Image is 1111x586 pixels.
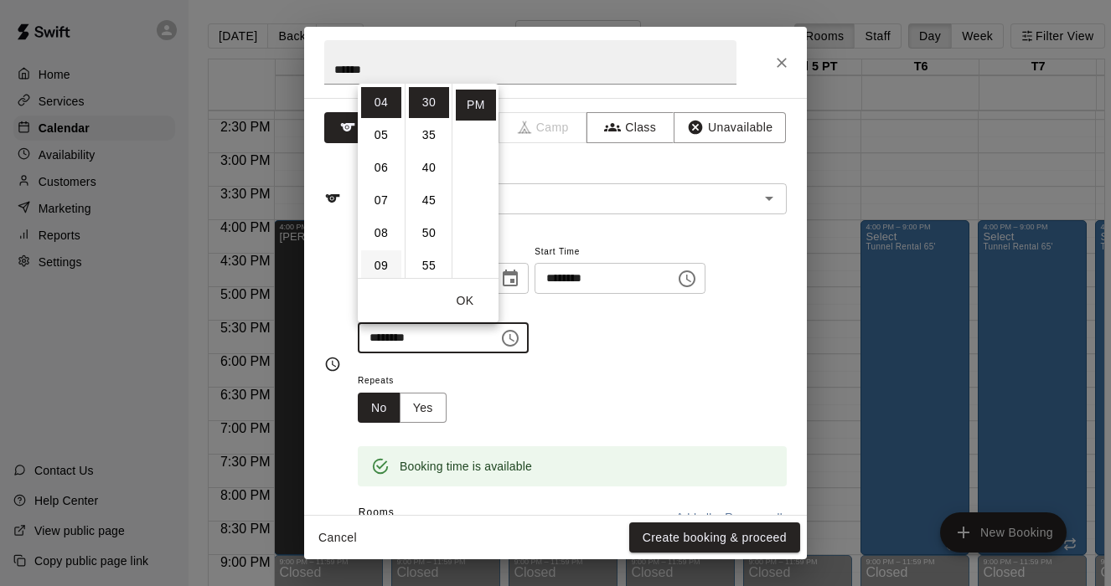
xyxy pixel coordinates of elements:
[667,505,721,531] button: Add all
[629,522,800,553] button: Create booking & proceed
[535,241,705,264] span: Start Time
[358,84,405,278] ul: Select hours
[493,321,527,355] button: Choose time, selected time is 4:30 PM
[361,152,401,183] li: 6 hours
[409,152,449,183] li: 40 minutes
[324,356,341,373] svg: Timing
[324,112,412,143] button: Rental
[358,393,400,424] button: No
[358,370,460,393] span: Repeats
[721,505,787,531] button: Remove all
[400,393,447,424] button: Yes
[361,218,401,249] li: 8 hours
[409,250,449,281] li: 55 minutes
[674,112,786,143] button: Unavailable
[452,84,499,278] ul: Select meridiem
[499,112,587,143] span: Camps can only be created in the Services page
[358,393,447,424] div: outlined button group
[456,90,496,121] li: PM
[409,87,449,118] li: 30 minutes
[405,84,452,278] ul: Select minutes
[757,187,781,210] button: Open
[359,506,395,518] span: Rooms
[361,250,401,281] li: 9 hours
[409,185,449,216] li: 45 minutes
[361,87,401,118] li: 4 hours
[587,112,674,143] button: Class
[361,185,401,216] li: 7 hours
[400,451,532,481] div: Booking time is available
[438,285,492,316] button: OK
[670,262,704,296] button: Choose time, selected time is 4:00 PM
[493,262,527,296] button: Choose date, selected date is Nov 3, 2025
[311,522,364,553] button: Cancel
[409,120,449,151] li: 35 minutes
[409,218,449,249] li: 50 minutes
[767,48,797,78] button: Close
[361,120,401,151] li: 5 hours
[324,190,341,207] svg: Service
